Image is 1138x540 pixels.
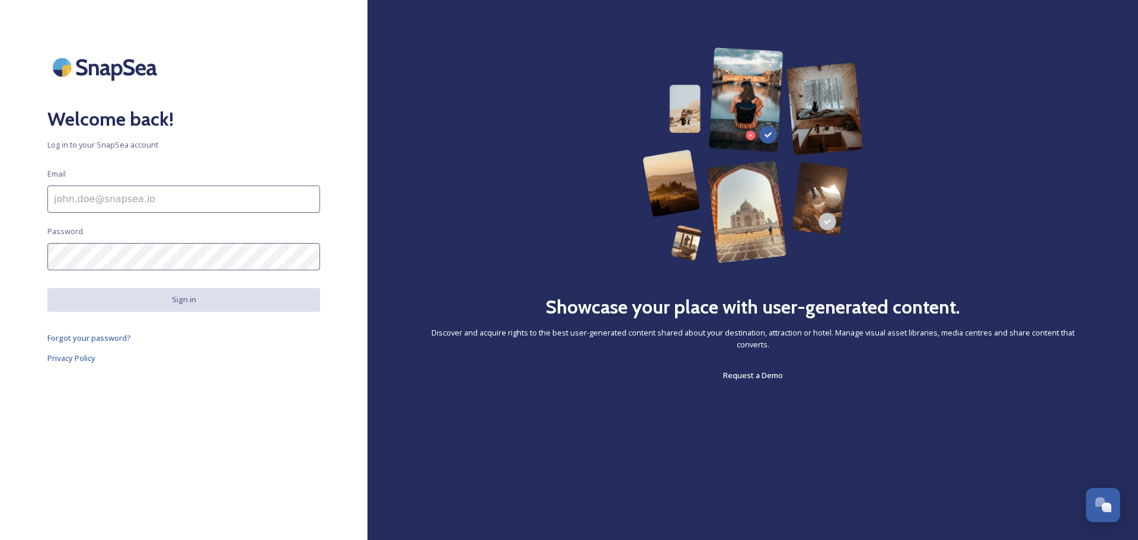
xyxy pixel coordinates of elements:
[47,331,320,345] a: Forgot your password?
[47,168,66,180] span: Email
[47,351,320,365] a: Privacy Policy
[47,353,95,363] span: Privacy Policy
[723,370,783,381] span: Request a Demo
[47,47,166,87] img: SnapSea Logo
[1086,488,1120,522] button: Open Chat
[47,105,320,133] h2: Welcome back!
[47,288,320,311] button: Sign in
[642,47,863,263] img: 63b42ca75bacad526042e722_Group%20154-p-800.png
[545,293,960,321] h2: Showcase your place with user-generated content.
[47,226,83,237] span: Password
[47,139,320,151] span: Log in to your SnapSea account
[415,327,1091,350] span: Discover and acquire rights to the best user-generated content shared about your destination, att...
[47,333,131,343] span: Forgot your password?
[47,186,320,213] input: john.doe@snapsea.io
[723,368,783,382] a: Request a Demo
